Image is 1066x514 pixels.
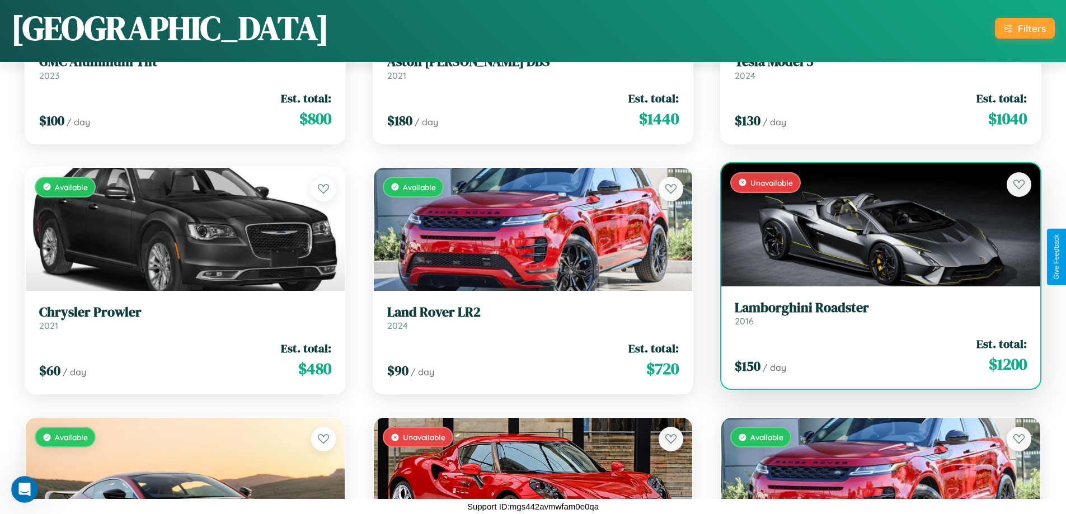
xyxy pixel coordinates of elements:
[763,116,786,128] span: / day
[1018,22,1046,34] div: Filters
[639,107,679,130] span: $ 1440
[628,340,679,356] span: Est. total:
[67,116,90,128] span: / day
[1053,234,1060,280] div: Give Feedback
[55,432,88,442] span: Available
[735,54,1027,81] a: Tesla Model 32024
[988,107,1027,130] span: $ 1040
[735,70,755,81] span: 2024
[387,54,679,70] h3: Aston [PERSON_NAME] DBS
[387,304,679,320] h3: Land Rover LR2
[281,90,331,106] span: Est. total:
[750,178,793,187] span: Unavailable
[387,361,408,380] span: $ 90
[39,304,331,320] h3: Chrysler Prowler
[39,54,331,70] h3: GMC Aluminum Tilt
[989,353,1027,375] span: $ 1200
[735,300,1027,316] h3: Lamborghini Roadster
[387,54,679,81] a: Aston [PERSON_NAME] DBS2021
[735,357,760,375] span: $ 150
[628,90,679,106] span: Est. total:
[281,340,331,356] span: Est. total:
[750,432,783,442] span: Available
[39,304,331,332] a: Chrysler Prowler2021
[55,182,88,192] span: Available
[735,111,760,130] span: $ 130
[298,357,331,380] span: $ 480
[387,304,679,332] a: Land Rover LR22024
[735,300,1027,327] a: Lamborghini Roadster2016
[11,476,38,503] iframe: Intercom live chat
[735,54,1027,70] h3: Tesla Model 3
[387,70,406,81] span: 2021
[467,499,599,514] p: Support ID: mgs442avmwfam0e0qa
[995,18,1055,39] button: Filters
[646,357,679,380] span: $ 720
[411,366,434,378] span: / day
[39,361,60,380] span: $ 60
[415,116,438,128] span: / day
[63,366,86,378] span: / day
[387,111,412,130] span: $ 180
[763,362,786,373] span: / day
[299,107,331,130] span: $ 800
[387,320,408,331] span: 2024
[976,90,1027,106] span: Est. total:
[11,5,329,51] h1: [GEOGRAPHIC_DATA]
[976,336,1027,352] span: Est. total:
[403,432,445,442] span: Unavailable
[403,182,436,192] span: Available
[39,320,58,331] span: 2021
[39,70,59,81] span: 2023
[735,315,754,327] span: 2016
[39,111,64,130] span: $ 100
[39,54,331,81] a: GMC Aluminum Tilt2023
